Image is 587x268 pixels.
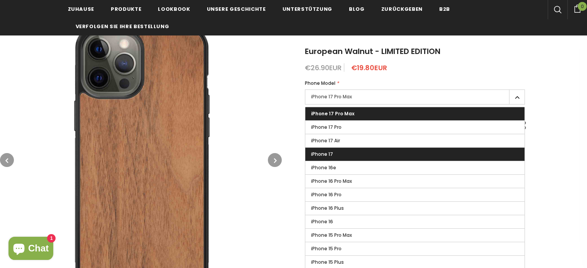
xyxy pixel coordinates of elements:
[305,80,335,86] span: Phone Model
[311,178,352,184] span: iPhone 16 Pro Max
[68,5,95,13] span: Zuhause
[311,205,344,211] span: iPhone 16 Plus
[311,110,354,117] span: iPhone 17 Pro Max
[351,63,387,72] span: €19.80EUR
[76,23,169,30] span: Verfolgen Sie Ihre Bestellung
[439,5,450,13] span: B2B
[305,63,342,72] span: €26.90EUR
[311,124,342,130] span: iPhone 17 Pro
[311,218,333,225] span: iPhone 16
[311,164,336,171] span: iPhone 16e
[578,2,587,11] span: 0
[305,89,525,105] label: iPhone 17 Pro Max
[381,5,423,13] span: Zurückgeben
[158,5,190,13] span: Lookbook
[311,245,342,252] span: iPhone 15 Pro
[305,46,440,57] span: European Walnut - LIMITED EDITION
[349,5,365,13] span: Blog
[6,237,56,262] inbox-online-store-chat: Onlineshop-Chat von Shopify
[311,137,340,144] span: iPhone 17 Air
[567,3,587,13] a: 0
[76,17,169,35] a: Verfolgen Sie Ihre Bestellung
[111,5,141,13] span: Produkte
[311,151,333,157] span: iPhone 17
[311,191,342,198] span: iPhone 16 Pro
[311,259,344,265] span: iPhone 15 Plus
[311,232,352,238] span: iPhone 15 Pro Max
[206,5,266,13] span: Unsere Geschichte
[283,5,332,13] span: Unterstützung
